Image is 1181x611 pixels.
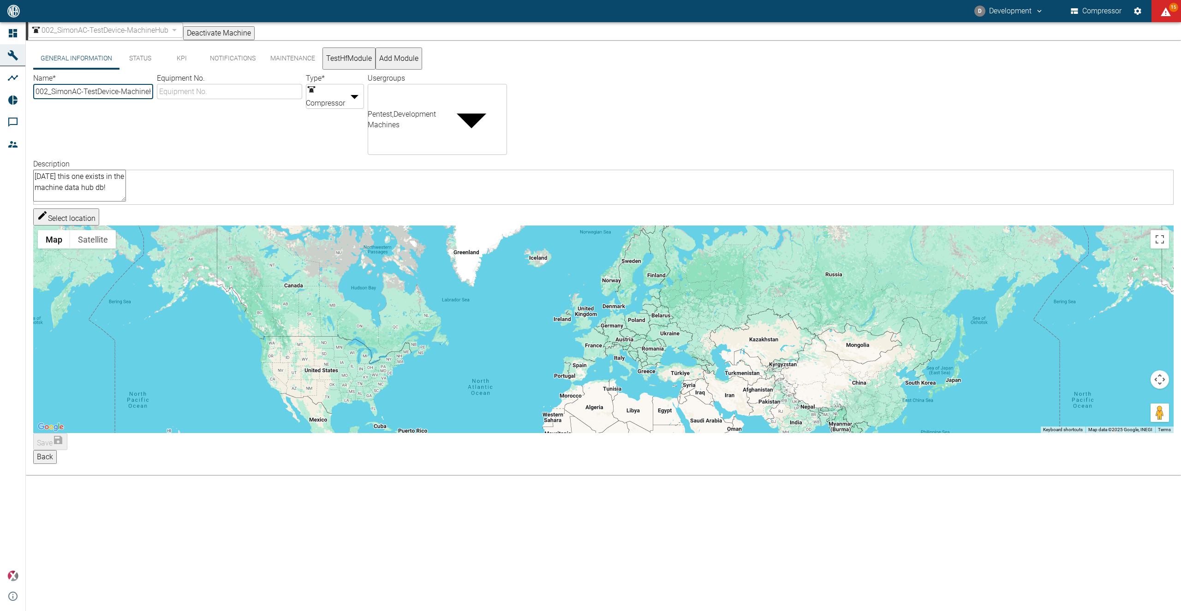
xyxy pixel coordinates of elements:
[119,47,161,70] button: Status
[33,170,126,202] textarea: [DATE] this one exists in the machine data hub db!
[183,26,255,40] button: Deactivate Machine
[1129,3,1146,19] button: Settings
[263,47,322,70] button: Maintenance
[33,208,99,225] button: Select location
[157,84,302,99] input: Equipment No.
[33,74,56,83] label: Name *
[7,570,18,581] img: Xplore Logo
[322,47,376,70] button: TestHfModule
[33,450,57,464] button: Back
[42,25,168,36] span: 002_SimonAC-TestDevice-MachineHub
[157,74,205,83] label: Equipment No.
[306,98,345,109] span: Compressor
[161,47,203,70] button: KPI
[306,74,325,83] label: Type *
[974,6,985,17] div: D
[368,74,405,83] label: Usergroups
[973,3,1045,19] button: dev@neaxplore.com
[1069,3,1124,19] button: Compressor
[33,433,67,450] button: Save
[203,47,263,70] button: Notifications
[6,5,21,17] img: logo
[368,109,436,130] div: Pentest , Development Machines
[376,47,422,70] button: Add Module
[33,84,153,99] input: Name
[1169,3,1178,12] span: 15
[30,24,168,36] a: 002_SimonAC-TestDevice-MachineHub
[33,160,70,168] label: Description
[33,47,119,70] button: General Information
